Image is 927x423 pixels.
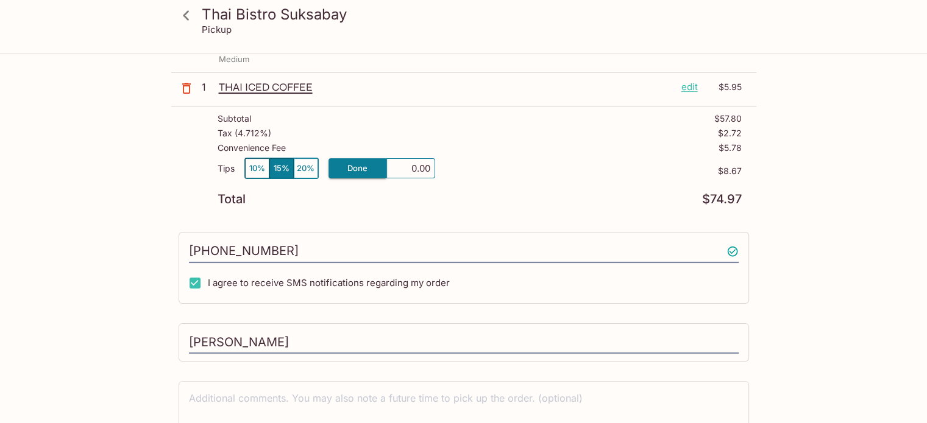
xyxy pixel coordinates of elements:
[218,164,235,173] p: Tips
[269,158,294,178] button: 15%
[681,80,698,94] p: edit
[189,331,739,354] input: Enter first and last name
[714,114,742,124] p: $57.80
[218,143,286,153] p: Convenience Fee
[329,158,386,178] button: Done
[218,194,246,205] p: Total
[294,158,318,178] button: 20%
[219,54,249,65] p: Medium
[245,158,269,178] button: 10%
[218,128,271,138] p: Tax ( 4.712% )
[702,194,742,205] p: $74.97
[208,277,450,288] span: I agree to receive SMS notifications regarding my order
[202,80,214,94] p: 1
[202,24,232,35] p: Pickup
[705,80,742,94] p: $5.95
[718,128,742,138] p: $2.72
[219,80,672,94] p: THAI ICED COFFEE
[218,114,251,124] p: Subtotal
[202,5,747,24] h3: Thai Bistro Suksabay
[189,240,739,263] input: Enter phone number
[719,143,742,153] p: $5.78
[435,166,742,176] p: $8.67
